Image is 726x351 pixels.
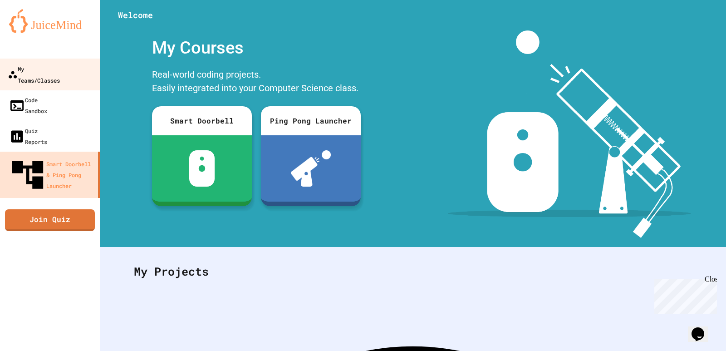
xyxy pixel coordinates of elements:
img: sdb-white.svg [189,150,215,187]
img: banner-image-my-projects.png [448,30,691,238]
div: My Courses [147,30,365,65]
iframe: chat widget [688,315,717,342]
iframe: chat widget [651,275,717,314]
a: Join Quiz [5,209,95,231]
div: Chat with us now!Close [4,4,63,58]
div: Quiz Reports [9,125,47,147]
div: Ping Pong Launcher [261,106,361,135]
img: logo-orange.svg [9,9,91,33]
div: Real-world coding projects. Easily integrated into your Computer Science class. [147,65,365,99]
div: Code Sandbox [9,94,47,116]
div: My Teams/Classes [8,63,60,85]
div: Smart Doorbell [152,106,252,135]
img: ppl-with-ball.png [291,150,331,187]
div: My Projects [125,254,701,289]
div: Smart Doorbell & Ping Pong Launcher [9,156,94,193]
